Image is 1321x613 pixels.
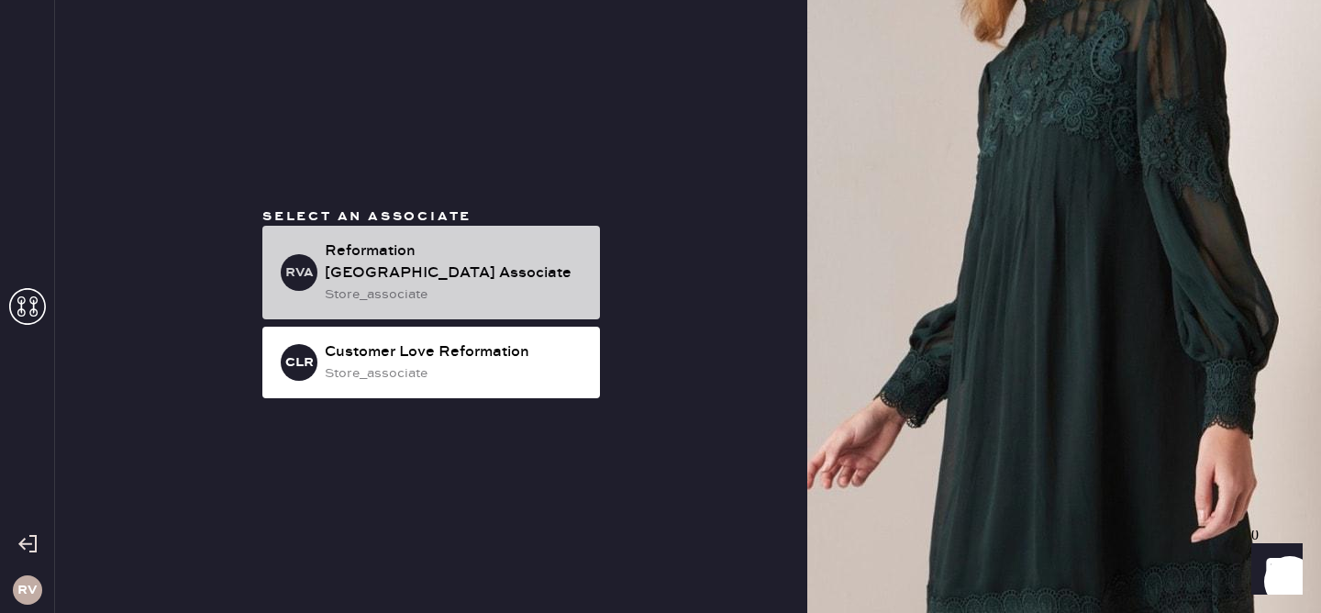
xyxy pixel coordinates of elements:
[325,240,585,284] div: Reformation [GEOGRAPHIC_DATA] Associate
[17,584,37,596] h3: RV
[262,208,472,225] span: Select an associate
[325,341,585,363] div: Customer Love Reformation
[285,356,314,369] h3: CLR
[325,284,585,305] div: store_associate
[285,266,314,279] h3: RVA
[325,363,585,384] div: store_associate
[1234,530,1313,609] iframe: Front Chat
